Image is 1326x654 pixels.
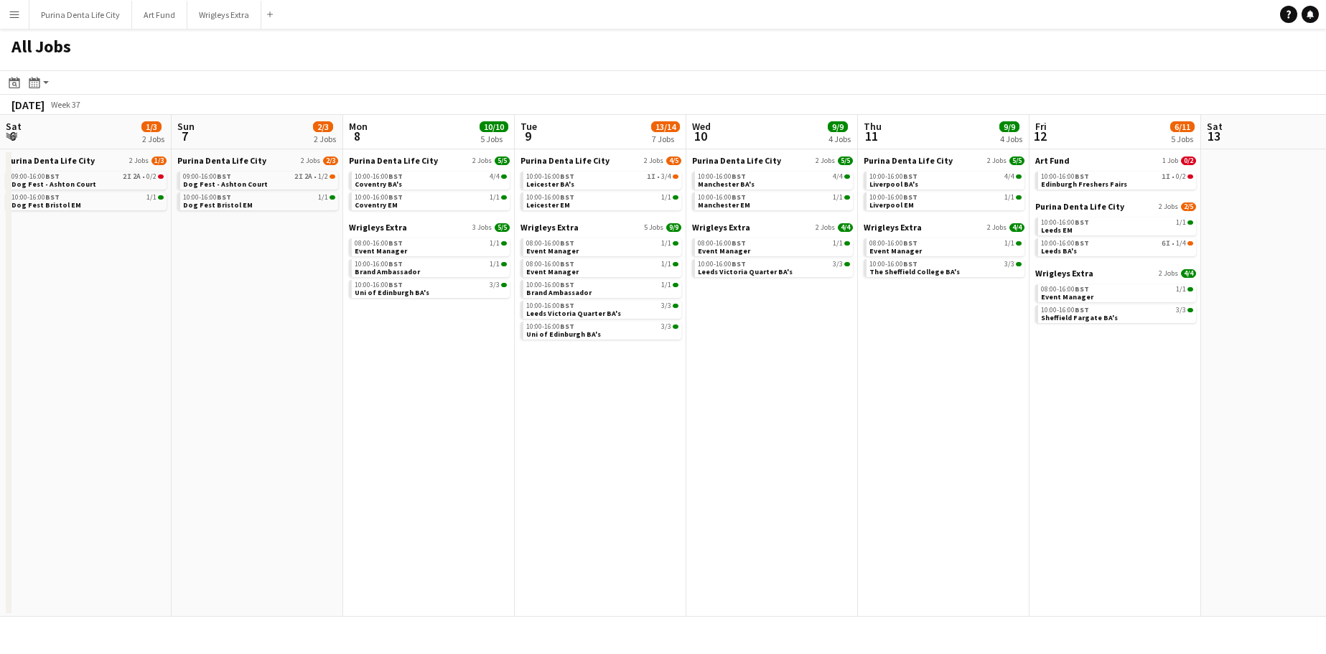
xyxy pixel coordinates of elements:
span: BST [1075,238,1089,248]
span: Sheffield Fargate BA's [1041,313,1118,322]
span: 08:00-16:00 [698,240,746,247]
span: 2A [133,173,141,180]
span: 08:00-16:00 [526,261,574,268]
div: Wrigleys Extra2 Jobs4/408:00-16:00BST1/1Event Manager10:00-16:00BST3/3Sheffield Fargate BA's [1035,268,1196,326]
span: BST [903,172,918,181]
span: Liverpool EM [869,200,914,210]
span: 5/5 [495,157,510,165]
span: 1/1 [833,194,843,201]
span: 0/2 [146,173,157,180]
span: 10:00-16:00 [526,281,574,289]
a: 08:00-16:00BST1/1Event Manager [526,238,678,255]
span: Wrigleys Extra [349,222,407,233]
span: 1/2 [318,173,328,180]
span: 1/1 [1176,286,1186,293]
span: Uni of Edinburgh BA's [355,288,429,297]
span: 1/1 [1176,219,1186,226]
div: Purina Denta Life City2 Jobs1/309:00-16:00BST2I2A•0/2Dog Fest - Ashton Court10:00-16:00BST1/1Dog ... [6,155,167,213]
span: Purina Denta Life City [520,155,610,166]
span: 3/3 [833,261,843,268]
span: 1/1 [501,195,507,200]
span: 2/5 [1181,202,1196,211]
div: Wrigleys Extra5 Jobs9/908:00-16:00BST1/1Event Manager08:00-16:00BST1/1Event Manager10:00-16:00BST... [520,222,681,342]
span: Uni of Edinburgh BA's [526,330,601,339]
span: BST [45,172,60,181]
button: Purina Denta Life City [29,1,132,29]
span: 1/1 [490,194,500,201]
span: BST [217,172,231,181]
span: 10:00-16:00 [183,194,231,201]
span: 4/4 [1009,223,1024,232]
div: • [1041,240,1193,247]
span: 10:00-16:00 [526,302,574,309]
div: Wrigleys Extra2 Jobs4/408:00-16:00BST1/1Event Manager10:00-16:00BST3/3Leeds Victoria Quarter BA's [692,222,853,280]
span: 2 Jobs [987,223,1007,232]
a: 10:00-16:00BST1/1Brand Ambassador [526,280,678,296]
button: Art Fund [132,1,187,29]
span: Purina Denta Life City [1035,201,1124,212]
span: Wrigleys Extra [692,222,750,233]
a: 10:00-16:00BST3/3Sheffield Fargate BA's [1041,305,1193,322]
span: 2 Jobs [987,157,1007,165]
a: 08:00-16:00BST1/1Event Manager [869,238,1022,255]
span: 3/3 [1176,307,1186,314]
span: 5 Jobs [644,223,663,232]
span: BST [903,192,918,202]
span: 13 [1205,128,1223,144]
div: Purina Denta Life City2 Jobs2/309:00-16:00BST2I2A•1/2Dog Fest - Ashton Court10:00-16:00BST1/1Dog ... [177,155,338,213]
span: 1/1 [661,240,671,247]
span: 1/3 [151,157,167,165]
span: 9 [518,128,537,144]
span: BST [560,259,574,268]
span: Manchester BA's [698,179,755,189]
span: 4/4 [1004,173,1014,180]
span: Event Manager [698,246,750,256]
span: Fri [1035,120,1047,133]
span: 1I [1162,173,1170,180]
a: Purina Denta Life City2 Jobs5/5 [864,155,1024,166]
span: Wrigleys Extra [1035,268,1093,279]
div: Purina Denta Life City2 Jobs4/510:00-16:00BST1I•3/4Leicester BA's10:00-16:00BST1/1Leicester EM [520,155,681,222]
span: 4/4 [1181,269,1196,278]
div: Wrigleys Extra3 Jobs5/508:00-16:00BST1/1Event Manager10:00-16:00BST1/1Brand Ambassador10:00-16:00... [349,222,510,301]
span: 1/1 [661,281,671,289]
span: 9/9 [666,223,681,232]
a: Purina Denta Life City2 Jobs4/5 [520,155,681,166]
a: 09:00-16:00BST2I2A•1/2Dog Fest - Ashton Court [183,172,335,188]
span: 1I [647,173,655,180]
span: 1/1 [1004,194,1014,201]
span: 1/1 [318,194,328,201]
span: 3/3 [673,304,678,308]
span: 08:00-16:00 [1041,286,1089,293]
span: Leeds EM [1041,225,1073,235]
span: BST [732,192,746,202]
span: 2 Jobs [1159,269,1178,278]
div: 5 Jobs [480,134,508,144]
span: 10:00-16:00 [698,194,746,201]
span: BST [903,259,918,268]
a: Wrigleys Extra2 Jobs4/4 [692,222,853,233]
span: 10:00-16:00 [355,281,403,289]
span: BST [560,238,574,248]
span: 3/4 [661,173,671,180]
a: Purina Denta Life City2 Jobs1/3 [6,155,167,166]
span: BST [560,172,574,181]
span: 3/4 [673,174,678,179]
span: BST [388,280,403,289]
span: 10:00-16:00 [869,173,918,180]
a: 09:00-16:00BST2I2A•0/2Dog Fest - Ashton Court [11,172,164,188]
span: 1/1 [330,195,335,200]
a: 08:00-16:00BST1/1Event Manager [526,259,678,276]
div: [DATE] [11,98,45,112]
span: BST [388,238,403,248]
a: 08:00-16:00BST1/1Event Manager [698,238,850,255]
span: Week 37 [47,99,83,110]
div: • [183,173,335,180]
div: Purina Denta Life City2 Jobs5/510:00-16:00BST4/4Manchester BA's10:00-16:00BST1/1Manchester EM [692,155,853,222]
span: 1/2 [330,174,335,179]
span: 3/3 [490,281,500,289]
span: 4/4 [490,173,500,180]
span: 10:00-16:00 [869,194,918,201]
a: 10:00-16:00BST1/1Dog Fest Bristol EM [183,192,335,209]
span: 10 [690,128,711,144]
